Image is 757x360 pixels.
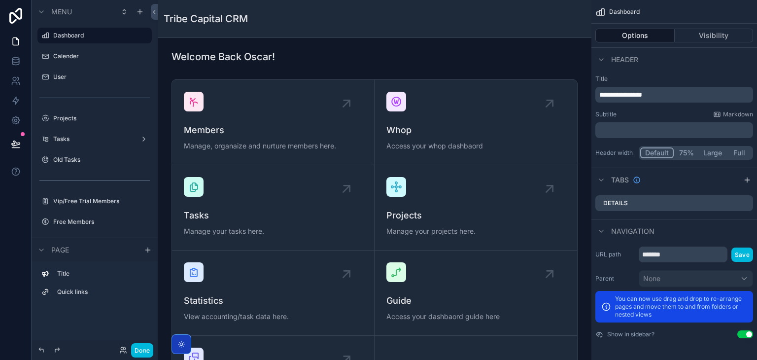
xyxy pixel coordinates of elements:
[53,197,146,205] label: Vip/Free Trial Members
[32,261,158,310] div: scrollable content
[611,226,654,236] span: Navigation
[57,288,144,296] label: Quick links
[53,218,146,226] label: Free Members
[609,8,640,16] span: Dashboard
[53,156,146,164] label: Old Tasks
[713,110,753,118] a: Markdown
[726,147,752,158] button: Full
[595,251,635,258] label: URL path
[595,29,675,42] button: Options
[595,75,753,83] label: Title
[607,330,654,338] label: Show in sidebar?
[643,274,660,284] span: None
[57,270,144,278] label: Title
[53,32,146,39] label: Dashboard
[639,270,753,287] button: None
[595,87,753,103] div: scrollable content
[53,135,132,143] label: Tasks
[53,73,146,81] label: User
[51,245,69,255] span: Page
[51,7,72,17] span: Menu
[53,52,146,60] label: Calender
[674,147,699,158] button: 75%
[731,248,753,262] button: Save
[53,114,146,122] label: Projects
[164,12,248,26] h1: Tribe Capital CRM
[595,275,635,283] label: Parent
[595,122,753,138] div: scrollable content
[131,343,153,358] button: Done
[675,29,754,42] button: Visibility
[603,199,628,207] label: Details
[723,110,753,118] span: Markdown
[640,147,674,158] button: Default
[611,175,629,185] span: Tabs
[611,55,638,65] span: Header
[699,147,726,158] button: Large
[595,149,635,157] label: Header width
[615,295,747,319] p: You can now use drag and drop to re-arrange pages and move them to and from folders or nested views
[595,110,617,118] label: Subtitle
